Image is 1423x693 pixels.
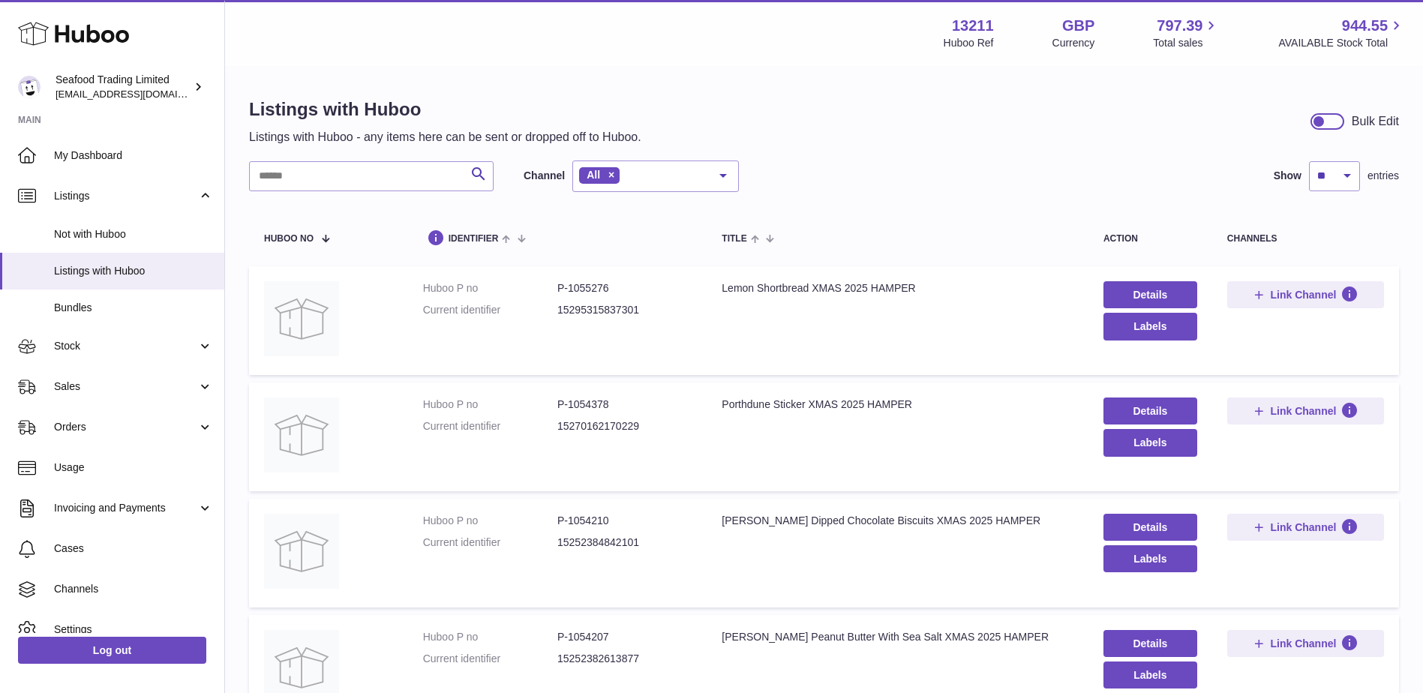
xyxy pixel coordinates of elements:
[1052,36,1095,50] div: Currency
[1227,281,1384,308] button: Link Channel
[54,264,213,278] span: Listings with Huboo
[54,501,197,515] span: Invoicing and Payments
[1157,16,1202,36] span: 797.39
[1270,520,1336,534] span: Link Channel
[54,420,197,434] span: Orders
[1342,16,1388,36] span: 944.55
[722,630,1073,644] div: [PERSON_NAME] Peanut Butter With Sea Salt XMAS 2025 HAMPER
[423,535,557,550] dt: Current identifier
[264,234,314,244] span: Huboo no
[54,582,213,596] span: Channels
[54,460,213,475] span: Usage
[54,148,213,163] span: My Dashboard
[56,88,221,100] span: [EMAIL_ADDRESS][DOMAIN_NAME]
[1270,637,1336,650] span: Link Channel
[557,397,692,412] dd: P-1054378
[54,541,213,556] span: Cases
[557,419,692,433] dd: 15270162170229
[54,339,197,353] span: Stock
[722,514,1073,528] div: [PERSON_NAME] Dipped Chocolate Biscuits XMAS 2025 HAMPER
[557,535,692,550] dd: 15252384842101
[587,169,600,181] span: All
[952,16,994,36] strong: 13211
[1278,16,1405,50] a: 944.55 AVAILABLE Stock Total
[722,397,1073,412] div: Porthdune Sticker XMAS 2025 HAMPER
[1270,288,1336,301] span: Link Channel
[1227,514,1384,541] button: Link Channel
[1103,397,1197,424] a: Details
[54,301,213,315] span: Bundles
[54,227,213,241] span: Not with Huboo
[1227,397,1384,424] button: Link Channel
[423,303,557,317] dt: Current identifier
[264,281,339,356] img: Lemon Shortbread XMAS 2025 HAMPER
[18,637,206,664] a: Log out
[557,514,692,528] dd: P-1054210
[1103,630,1197,657] a: Details
[1103,281,1197,308] a: Details
[557,303,692,317] dd: 15295315837301
[249,129,641,145] p: Listings with Huboo - any items here can be sent or dropped off to Huboo.
[423,652,557,666] dt: Current identifier
[18,76,41,98] img: online@rickstein.com
[944,36,994,50] div: Huboo Ref
[264,514,339,589] img: Teoni's Dipped Chocolate Biscuits XMAS 2025 HAMPER
[1270,404,1336,418] span: Link Channel
[1103,429,1197,456] button: Labels
[1103,545,1197,572] button: Labels
[423,630,557,644] dt: Huboo P no
[1278,36,1405,50] span: AVAILABLE Stock Total
[1227,630,1384,657] button: Link Channel
[557,652,692,666] dd: 15252382613877
[557,281,692,295] dd: P-1055276
[1153,16,1220,50] a: 797.39 Total sales
[1274,169,1301,183] label: Show
[1103,661,1197,688] button: Labels
[423,397,557,412] dt: Huboo P no
[423,281,557,295] dt: Huboo P no
[1367,169,1399,183] span: entries
[557,630,692,644] dd: P-1054207
[423,514,557,528] dt: Huboo P no
[54,379,197,394] span: Sales
[423,419,557,433] dt: Current identifier
[524,169,565,183] label: Channel
[1227,234,1384,244] div: channels
[449,234,499,244] span: identifier
[1103,234,1197,244] div: action
[1352,113,1399,130] div: Bulk Edit
[1103,514,1197,541] a: Details
[1062,16,1094,36] strong: GBP
[264,397,339,472] img: Porthdune Sticker XMAS 2025 HAMPER
[1103,313,1197,340] button: Labels
[1153,36,1220,50] span: Total sales
[56,73,191,101] div: Seafood Trading Limited
[722,281,1073,295] div: Lemon Shortbread XMAS 2025 HAMPER
[54,189,197,203] span: Listings
[722,234,746,244] span: title
[54,622,213,637] span: Settings
[249,97,641,121] h1: Listings with Huboo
